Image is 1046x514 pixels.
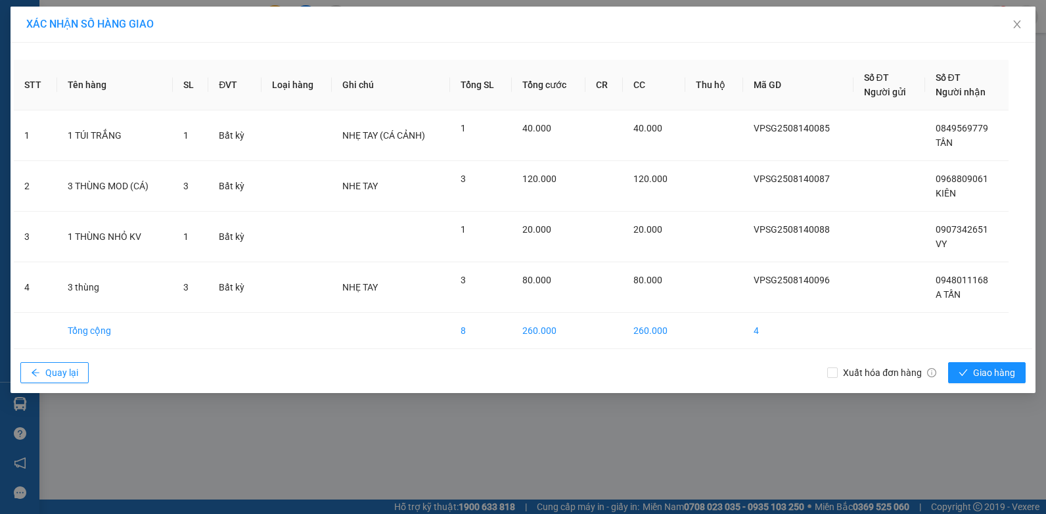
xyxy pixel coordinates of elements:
[936,174,988,184] span: 0968809061
[461,123,466,133] span: 1
[936,137,953,148] span: TẦN
[14,60,57,110] th: STT
[183,181,189,191] span: 3
[948,362,1026,383] button: checkGiao hàng
[342,282,378,292] span: NHẸ TAY
[332,60,449,110] th: Ghi chú
[754,275,830,285] span: VPSG2508140096
[633,174,668,184] span: 120.000
[208,60,261,110] th: ĐVT
[261,60,332,110] th: Loại hàng
[57,110,173,161] td: 1 TÚI TRẮNG
[57,313,173,349] td: Tổng cộng
[26,18,154,30] span: XÁC NHẬN SỐ HÀNG GIAO
[57,161,173,212] td: 3 THÙNG MOD (CÁ)
[927,368,936,377] span: info-circle
[57,262,173,313] td: 3 thùng
[208,212,261,262] td: Bất kỳ
[183,231,189,242] span: 1
[31,368,40,379] span: arrow-left
[633,224,662,235] span: 20.000
[57,212,173,262] td: 1 THÙNG NHỎ KV
[14,161,57,212] td: 2
[208,110,261,161] td: Bất kỳ
[461,224,466,235] span: 1
[936,239,947,249] span: VY
[522,224,551,235] span: 20.000
[936,87,986,97] span: Người nhận
[450,60,512,110] th: Tổng SL
[522,174,557,184] span: 120.000
[342,130,425,141] span: NHẸ TAY (CÁ CẢNH)
[183,130,189,141] span: 1
[512,60,585,110] th: Tổng cước
[522,123,551,133] span: 40.000
[754,174,830,184] span: VPSG2508140087
[585,60,623,110] th: CR
[936,188,956,199] span: KIÊN
[973,365,1015,380] span: Giao hàng
[450,313,512,349] td: 8
[14,212,57,262] td: 3
[754,123,830,133] span: VPSG2508140085
[633,123,662,133] span: 40.000
[743,313,853,349] td: 4
[864,72,889,83] span: Số ĐT
[999,7,1035,43] button: Close
[208,161,261,212] td: Bất kỳ
[208,262,261,313] td: Bất kỳ
[512,313,585,349] td: 260.000
[959,368,968,379] span: check
[685,60,742,110] th: Thu hộ
[57,60,173,110] th: Tên hàng
[14,110,57,161] td: 1
[864,87,906,97] span: Người gửi
[936,224,988,235] span: 0907342651
[1012,19,1022,30] span: close
[838,365,942,380] span: Xuất hóa đơn hàng
[342,181,378,191] span: NHE TAY
[936,72,961,83] span: Số ĐT
[623,313,685,349] td: 260.000
[936,275,988,285] span: 0948011168
[633,275,662,285] span: 80.000
[936,123,988,133] span: 0849569779
[754,224,830,235] span: VPSG2508140088
[743,60,853,110] th: Mã GD
[522,275,551,285] span: 80.000
[20,362,89,383] button: arrow-leftQuay lại
[45,365,78,380] span: Quay lại
[183,282,189,292] span: 3
[461,174,466,184] span: 3
[14,262,57,313] td: 4
[461,275,466,285] span: 3
[623,60,685,110] th: CC
[936,289,961,300] span: A TẤN
[173,60,208,110] th: SL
